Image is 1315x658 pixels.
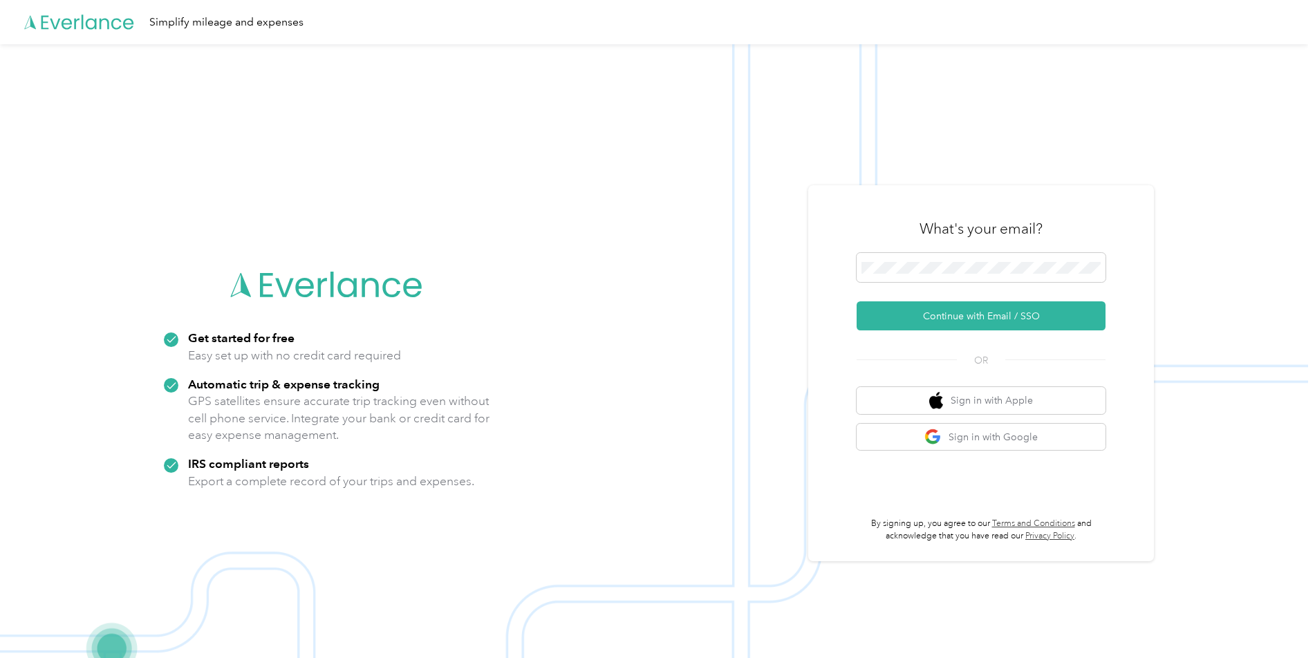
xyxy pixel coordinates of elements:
strong: Get started for free [188,330,295,345]
img: apple logo [929,392,943,409]
a: Privacy Policy [1025,531,1074,541]
button: Continue with Email / SSO [857,301,1106,330]
strong: IRS compliant reports [188,456,309,471]
h3: What's your email? [920,219,1043,238]
p: By signing up, you agree to our and acknowledge that you have read our . [857,518,1106,542]
button: apple logoSign in with Apple [857,387,1106,414]
button: google logoSign in with Google [857,424,1106,451]
div: Simplify mileage and expenses [149,14,304,31]
img: google logo [924,429,942,446]
p: GPS satellites ensure accurate trip tracking even without cell phone service. Integrate your bank... [188,393,490,444]
p: Export a complete record of your trips and expenses. [188,473,474,490]
p: Easy set up with no credit card required [188,347,401,364]
a: Terms and Conditions [992,518,1075,529]
strong: Automatic trip & expense tracking [188,377,380,391]
span: OR [957,353,1005,368]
